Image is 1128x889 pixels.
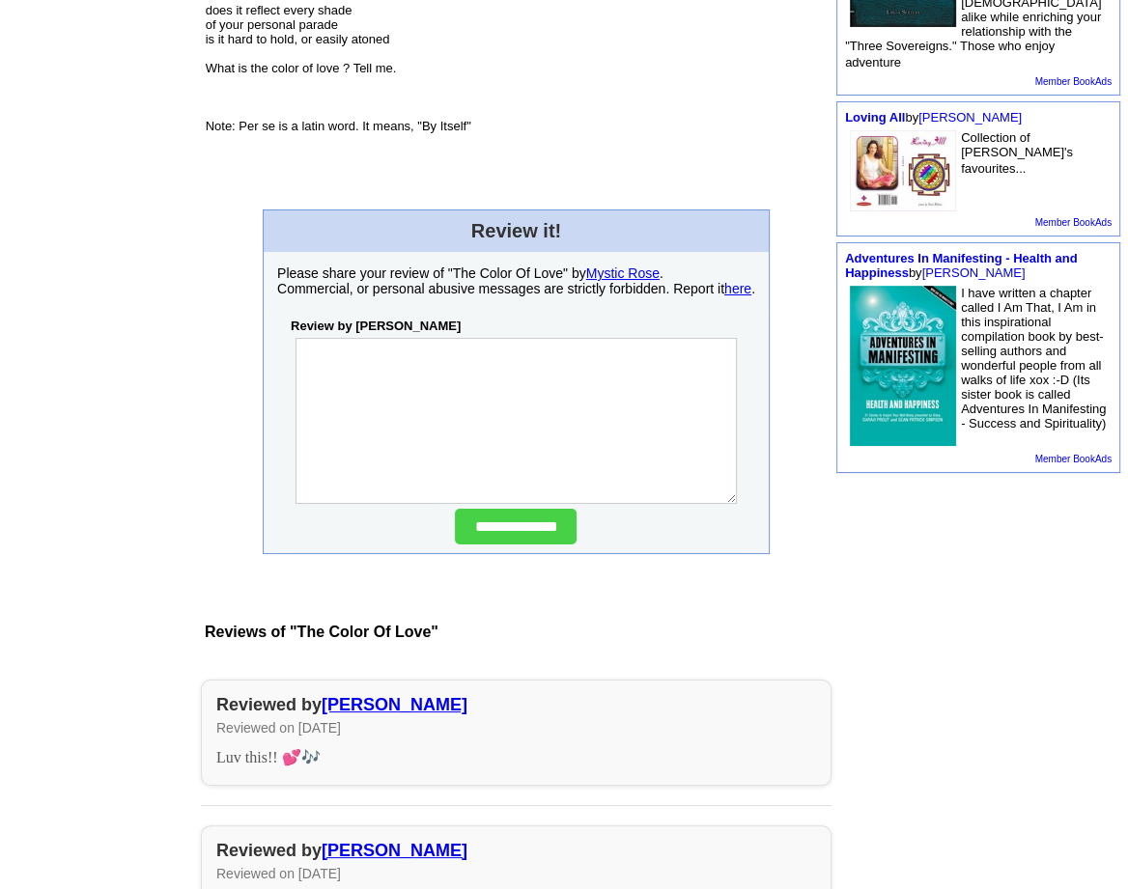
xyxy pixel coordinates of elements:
[961,286,1106,431] font: I have written a chapter called I Am That, I Am in this inspirational compilation book by best-se...
[850,130,956,211] img: 33598.jpg
[277,265,755,296] p: Please share your review of "The Color Of Love" by . Commercial, or personal abusive messages are...
[216,745,816,770] div: Luv this!! 💕🎶
[918,110,1022,125] a: [PERSON_NAME]
[845,110,905,125] a: Loving All
[216,720,816,736] div: Reviewed on [DATE]
[322,841,467,860] a: [PERSON_NAME]
[921,265,1025,280] a: [PERSON_NAME]
[845,110,1022,125] font: by
[845,251,1078,280] a: Adventures In Manifesting - Health and Happiness
[216,695,816,715] div: Reviewed by
[216,841,816,861] div: Reviewed by
[1035,76,1112,87] a: Member BookAds
[845,251,1078,280] font: by
[1035,454,1112,464] a: Member BookAds
[724,281,751,296] a: here
[586,265,660,281] a: Mystic Rose
[1035,217,1112,228] a: Member BookAds
[961,130,1073,176] font: Collection of [PERSON_NAME]'s favourites...
[291,319,461,333] b: Review by [PERSON_NAME]
[264,210,770,253] td: Review it!
[322,695,467,714] a: [PERSON_NAME]
[205,624,438,640] font: Reviews of "The Color Of Love"
[216,866,816,881] div: Reviewed on [DATE]
[850,286,956,447] img: 49374.jpg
